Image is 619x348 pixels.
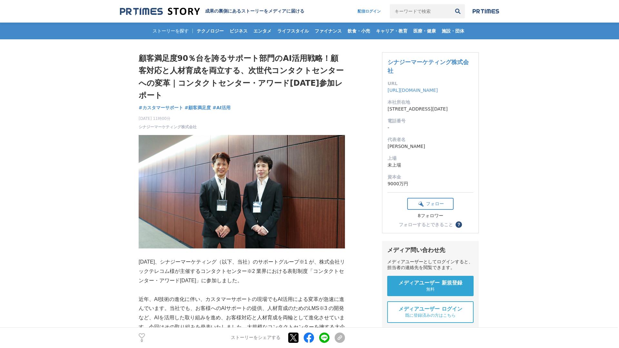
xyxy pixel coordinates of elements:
[139,104,183,111] a: #カスタマーサポート
[388,143,473,150] dd: [PERSON_NAME]
[439,28,467,34] span: 施設・団体
[398,280,462,286] span: メディアユーザー 新規登録
[388,155,473,162] dt: 上場
[139,116,197,121] span: [DATE] 11時00分
[212,104,231,111] a: #AI活用
[205,8,304,14] h2: 成果の裏側にあるストーリーをメディアに届ける
[473,9,499,14] img: prtimes
[388,162,473,169] dd: 未上場
[388,180,473,187] dd: 9000万円
[398,306,462,313] span: メディアユーザー ログイン
[387,246,474,254] div: メディア問い合わせ先
[390,4,451,18] input: キーワードで検索
[388,118,473,124] dt: 電話番号
[275,23,311,39] a: ライフスタイル
[227,28,250,34] span: ビジネス
[451,4,465,18] button: 検索
[388,136,473,143] dt: 代表者名
[387,276,474,296] a: メディアユーザー 新規登録 無料
[388,80,473,87] dt: URL
[407,213,454,219] div: 8フォロワー
[120,7,200,16] img: 成果の裏側にあるストーリーをメディアに届ける
[351,4,387,18] a: 配信ログイン
[387,259,474,271] div: メディアユーザーとしてログインすると、担当者の連絡先を閲覧できます。
[405,313,456,318] span: 既に登録済みの方はこちら
[411,28,438,34] span: 医療・健康
[345,28,373,34] span: 飲食・小売
[388,124,473,131] dd: -
[139,124,197,130] a: シナジーマーケティング株式会社
[407,198,454,210] button: フォロー
[231,335,280,341] p: ストーリーをシェアする
[388,99,473,106] dt: 本社所在地
[439,23,467,39] a: 施設・団体
[251,28,274,34] span: エンタメ
[426,286,435,292] span: 無料
[388,88,438,93] a: [URL][DOMAIN_NAME]
[387,301,474,323] a: メディアユーザー ログイン 既に登録済みの方はこちら
[139,257,345,285] p: [DATE]、シナジーマーケティング（以下、当社）のサポートグループ※1 が、株式会社リックテレコム様が主催するコンタクトセンター※2 業界における表彰制度「コンタクトセンター・アワード[DAT...
[194,23,226,39] a: テクノロジー
[456,221,462,228] button: ？
[185,104,211,111] a: #顧客満足度
[457,222,461,227] span: ？
[373,28,410,34] span: キャリア・教育
[388,59,469,74] a: シナジーマーケティング株式会社
[411,23,438,39] a: 医療・健康
[120,7,304,16] a: 成果の裏側にあるストーリーをメディアに届ける 成果の裏側にあるストーリーをメディアに届ける
[139,339,145,343] p: 0
[312,28,344,34] span: ファイナンス
[227,23,250,39] a: ビジネス
[388,174,473,180] dt: 資本金
[373,23,410,39] a: キャリア・教育
[388,106,473,112] dd: [STREET_ADDRESS][DATE]
[139,135,345,248] img: thumbnail_5cdf5710-a03e-11f0-b609-bf1ae81af276.jpg
[194,28,226,34] span: テクノロジー
[312,23,344,39] a: ファイナンス
[345,23,373,39] a: 飲食・小売
[139,52,345,102] h1: 顧客満足度90％台を誇るサポート部門のAI活用戦略！顧客対応と人材育成を両立する、次世代コンタクトセンターへの変革｜コンタクトセンター・アワード[DATE]参加レポート
[399,222,453,227] div: フォローするとできること
[275,28,311,34] span: ライフスタイル
[251,23,274,39] a: エンタメ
